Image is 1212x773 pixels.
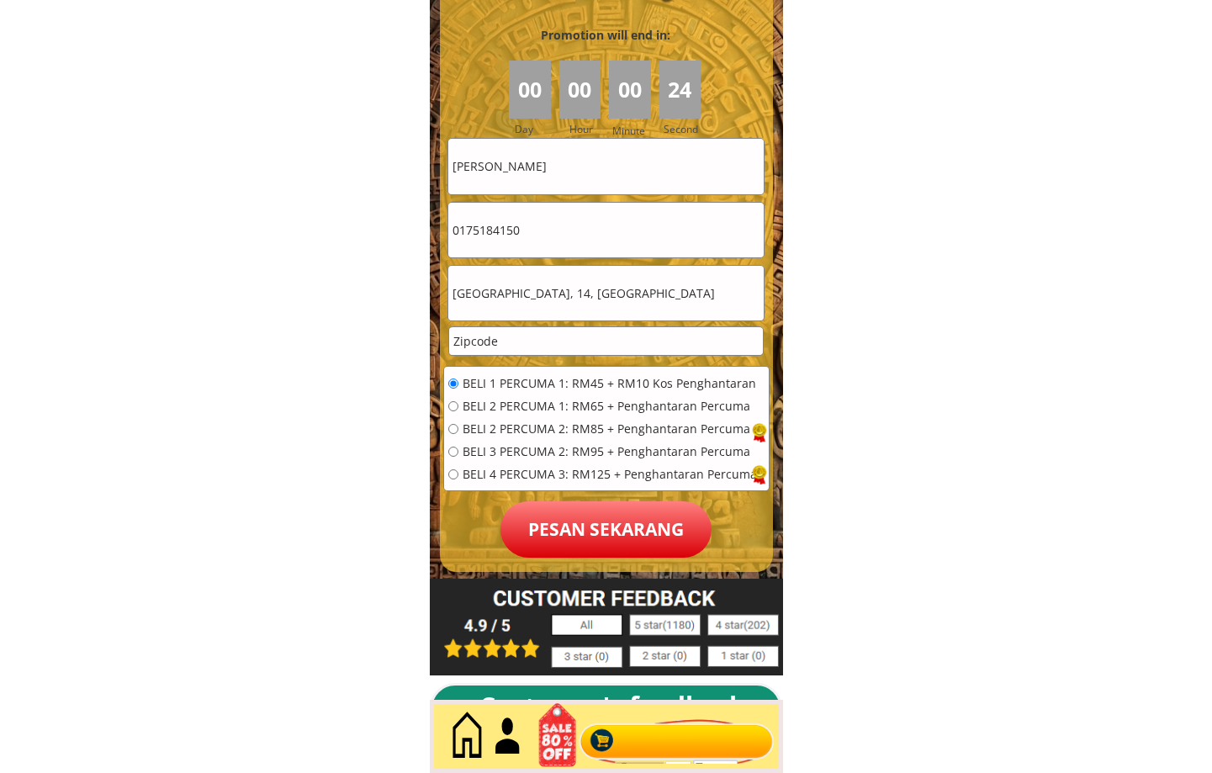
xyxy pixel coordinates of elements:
[479,686,759,726] div: Customer's feedback
[463,400,757,412] span: BELI 2 PERCUMA 1: RM65 + Penghantaran Percuma
[448,203,764,257] input: Telefon
[463,423,757,435] span: BELI 2 PERCUMA 2: RM85 + Penghantaran Percuma
[500,501,712,558] p: Pesan sekarang
[463,446,757,458] span: BELI 3 PERCUMA 2: RM95 + Penghantaran Percuma
[448,139,764,193] input: Nama
[515,121,557,137] h3: Day
[449,327,763,355] input: Zipcode
[612,123,649,139] h3: Minute
[569,121,605,137] h3: Hour
[511,26,701,45] h3: Promotion will end in:
[463,378,757,389] span: BELI 1 PERCUMA 1: RM45 + RM10 Kos Penghantaran
[664,121,705,137] h3: Second
[448,266,764,320] input: Alamat
[463,469,757,480] span: BELI 4 PERCUMA 3: RM125 + Penghantaran Percuma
